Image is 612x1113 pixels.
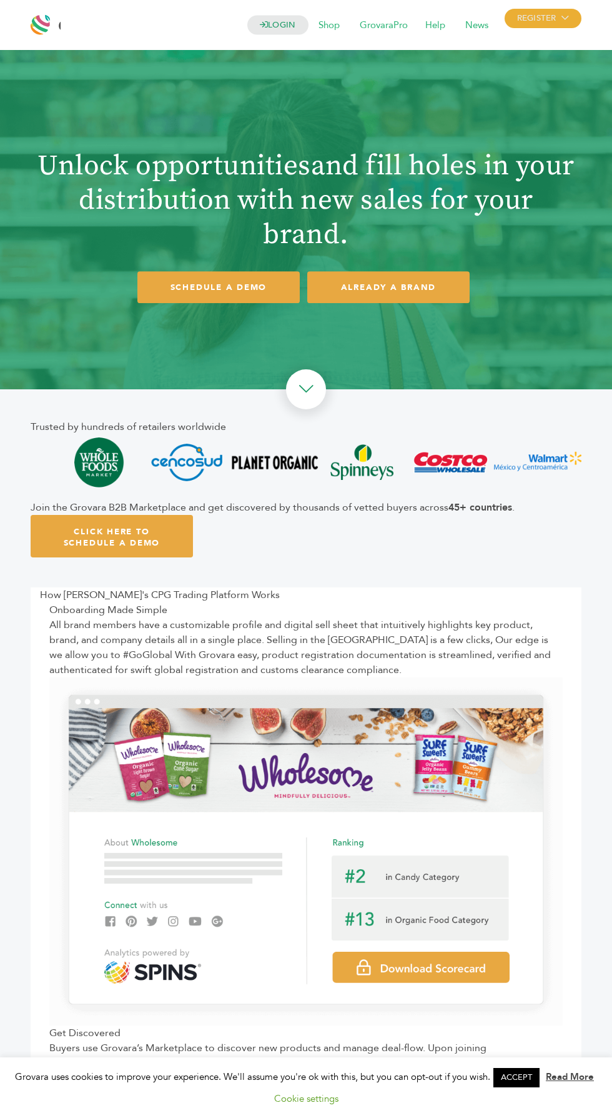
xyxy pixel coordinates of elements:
a: LOGIN [247,16,308,35]
a: Help [417,19,454,32]
div: Get Discovered [49,1026,563,1041]
a: ALREADY A BRAND [307,271,470,303]
span: GrovaraPro [351,14,417,37]
div: How [PERSON_NAME]'s CPG Trading Platform Works [31,587,581,602]
div: Trusted by hundreds of retailers worldwide [31,419,581,434]
a: GrovaraPro [351,19,417,32]
span: Shop [310,14,348,37]
h1: Unlock opportunities and fill holes in your distribution with new sales for your brand. [37,149,575,252]
span: News [457,14,497,37]
a: Read More [546,1071,594,1083]
a: SCHEDULE A DEMO [137,271,300,303]
b: 45+ countries [448,501,512,514]
a: News [457,19,497,32]
a: Shop [310,19,348,32]
span: Help [417,14,454,37]
a: ACCEPT [493,1068,540,1087]
span: Grovara uses cookies to improve your experience. We'll assume you're ok with this, but you can op... [15,1071,597,1104]
div: Join the Grovara B2B Marketplace and get discovered by thousands of vetted buyers across . [31,500,581,515]
div: Buyers use Grovara’s Marketplace to discover new products and manage deal-flow. Upon joining [PER... [49,1041,563,1086]
div: Onboarding Made Simple [49,602,563,617]
a: Cookie settings [274,1092,338,1105]
div: All brand members have a customizable profile and digital sell sheet that intuitively highlights ... [49,617,563,677]
a: Click Here To Schedule A Demo [31,515,193,558]
span: REGISTER [505,9,581,28]
span: Click Here To Schedule A Demo [64,526,160,549]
